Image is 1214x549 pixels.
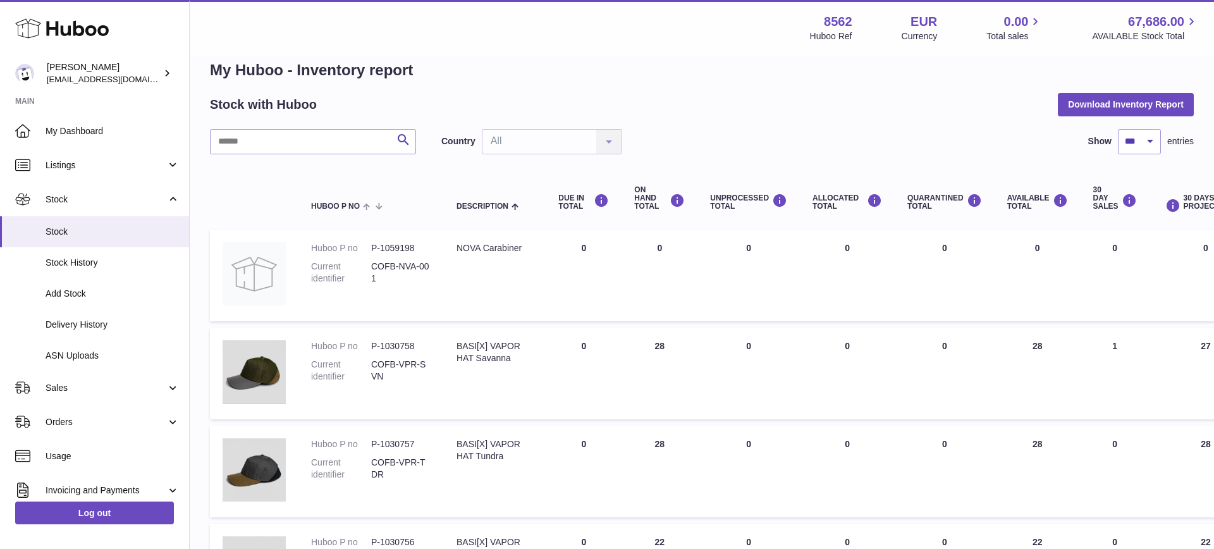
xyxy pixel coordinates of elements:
[800,328,895,419] td: 0
[371,438,431,450] dd: P-1030757
[311,457,371,481] dt: Current identifier
[46,288,180,300] span: Add Stock
[46,194,166,206] span: Stock
[46,350,180,362] span: ASN Uploads
[311,340,371,352] dt: Huboo P no
[47,74,186,84] span: [EMAIL_ADDRESS][DOMAIN_NAME]
[1167,135,1194,147] span: entries
[457,242,533,254] div: NOVA Carabiner
[46,257,180,269] span: Stock History
[46,450,180,462] span: Usage
[457,340,533,364] div: BASI[X] VAPOR HAT Savanna
[457,438,533,462] div: BASI[X] VAPOR HAT Tundra
[546,230,622,321] td: 0
[46,226,180,238] span: Stock
[311,242,371,254] dt: Huboo P no
[902,30,938,42] div: Currency
[558,194,609,211] div: DUE IN TOTAL
[371,242,431,254] dd: P-1059198
[46,416,166,428] span: Orders
[824,13,852,30] strong: 8562
[223,242,286,305] img: product image
[1092,13,1199,42] a: 67,686.00 AVAILABLE Stock Total
[986,13,1043,42] a: 0.00 Total sales
[15,502,174,524] a: Log out
[710,194,787,211] div: UNPROCESSED Total
[995,328,1081,419] td: 28
[15,64,34,83] img: fumi@codeofbell.com
[622,426,697,517] td: 28
[371,457,431,481] dd: COFB-VPR-TDR
[311,536,371,548] dt: Huboo P no
[311,438,371,450] dt: Huboo P no
[371,359,431,383] dd: COFB-VPR-SVN
[210,96,317,113] h2: Stock with Huboo
[457,202,508,211] span: Description
[942,341,947,351] span: 0
[986,30,1043,42] span: Total sales
[1081,426,1150,517] td: 0
[223,340,286,404] img: product image
[1093,186,1137,211] div: 30 DAY SALES
[46,382,166,394] span: Sales
[622,230,697,321] td: 0
[441,135,475,147] label: Country
[371,261,431,285] dd: COFB-NVA-001
[800,426,895,517] td: 0
[1081,230,1150,321] td: 0
[1081,328,1150,419] td: 1
[697,230,800,321] td: 0
[697,328,800,419] td: 0
[371,340,431,352] dd: P-1030758
[942,243,947,253] span: 0
[47,61,161,85] div: [PERSON_NAME]
[1088,135,1112,147] label: Show
[800,230,895,321] td: 0
[1058,93,1194,116] button: Download Inventory Report
[546,328,622,419] td: 0
[942,439,947,449] span: 0
[546,426,622,517] td: 0
[311,359,371,383] dt: Current identifier
[697,426,800,517] td: 0
[1004,13,1029,30] span: 0.00
[995,230,1081,321] td: 0
[46,159,166,171] span: Listings
[942,537,947,547] span: 0
[46,484,166,497] span: Invoicing and Payments
[371,536,431,548] dd: P-1030756
[910,13,937,30] strong: EUR
[223,438,286,502] img: product image
[622,328,697,419] td: 28
[810,30,852,42] div: Huboo Ref
[1092,30,1199,42] span: AVAILABLE Stock Total
[812,194,882,211] div: ALLOCATED Total
[210,60,1194,80] h1: My Huboo - Inventory report
[634,186,685,211] div: ON HAND Total
[1007,194,1068,211] div: AVAILABLE Total
[311,202,360,211] span: Huboo P no
[995,426,1081,517] td: 28
[46,319,180,331] span: Delivery History
[311,261,371,285] dt: Current identifier
[907,194,982,211] div: QUARANTINED Total
[46,125,180,137] span: My Dashboard
[1128,13,1184,30] span: 67,686.00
